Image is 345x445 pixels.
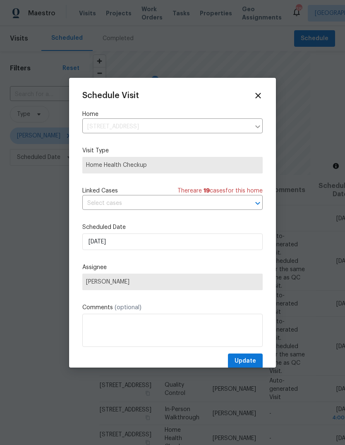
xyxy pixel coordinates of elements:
input: M/D/YYYY [82,233,263,250]
span: (optional) [115,305,141,310]
span: Update [235,356,256,366]
label: Home [82,110,263,118]
input: Select cases [82,197,240,210]
span: Linked Cases [82,187,118,195]
span: There are case s for this home [177,187,263,195]
button: Open [252,197,264,209]
button: Update [228,354,263,369]
label: Comments [82,303,263,312]
span: Home Health Checkup [86,161,259,169]
span: [PERSON_NAME] [86,279,259,285]
span: Close [254,91,263,100]
label: Visit Type [82,147,263,155]
input: Enter in an address [82,120,250,133]
label: Assignee [82,263,263,272]
label: Scheduled Date [82,223,263,231]
span: 19 [204,188,210,194]
span: Schedule Visit [82,91,139,100]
